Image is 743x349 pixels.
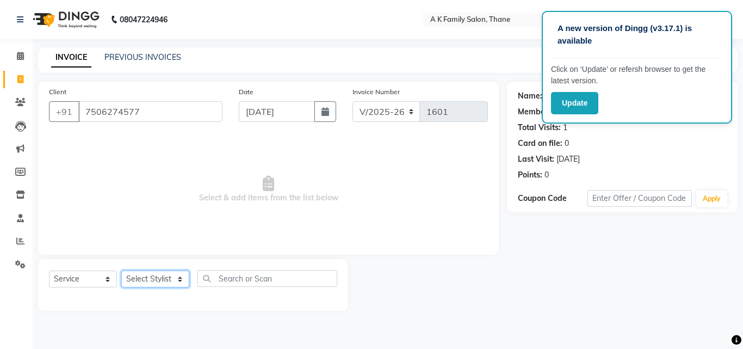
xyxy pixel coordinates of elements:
p: Click on ‘Update’ or refersh browser to get the latest version. [551,64,723,87]
input: Search by Name/Mobile/Email/Code [78,101,222,122]
button: +91 [49,101,79,122]
span: Select & add items from the list below [49,135,488,244]
div: Card on file: [518,138,562,149]
div: No Active Membership [518,106,727,118]
label: Client [49,87,66,97]
button: Apply [696,191,727,207]
label: Invoice Number [352,87,400,97]
div: Points: [518,169,542,181]
div: Total Visits: [518,122,561,133]
input: Enter Offer / Coupon Code [587,190,692,207]
p: A new version of Dingg (v3.17.1) is available [558,22,716,47]
img: logo [28,4,102,35]
label: Date [239,87,253,97]
div: Coupon Code [518,193,587,204]
div: 0 [565,138,569,149]
div: Membership: [518,106,565,118]
div: 1 [563,122,567,133]
div: 0 [544,169,549,181]
input: Search or Scan [197,270,337,287]
div: [DATE] [556,154,580,165]
div: Name: [518,90,542,102]
a: INVOICE [51,48,91,68]
button: Update [551,92,598,114]
b: 08047224946 [120,4,168,35]
a: PREVIOUS INVOICES [104,52,181,62]
div: Last Visit: [518,154,554,165]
